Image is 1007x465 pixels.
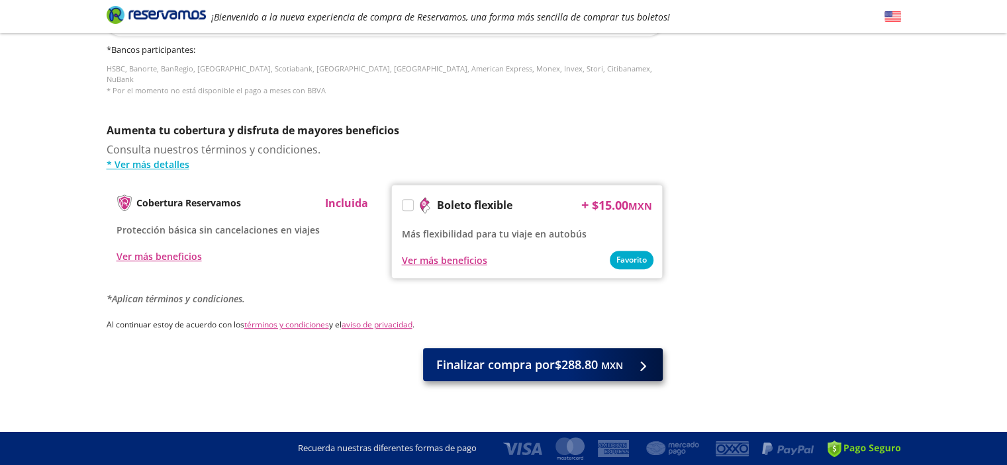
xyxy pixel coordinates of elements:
[601,359,623,372] small: MXN
[402,228,587,240] span: Más flexibilidad para tu viaje en autobús
[107,63,663,97] p: HSBC, Banorte, BanRegio, [GEOGRAPHIC_DATA], Scotiabank, [GEOGRAPHIC_DATA], [GEOGRAPHIC_DATA], Ame...
[298,442,477,455] p: Recuerda nuestras diferentes formas de pago
[107,5,206,28] a: Brand Logo
[107,5,206,24] i: Brand Logo
[592,196,652,214] span: $ 15.00
[211,11,670,23] em: ¡Bienvenido a la nueva experiencia de compra de Reservamos, una forma más sencilla de comprar tus...
[437,197,512,213] p: Boleto flexible
[885,9,901,25] button: English
[244,319,329,330] a: términos y condiciones
[107,292,663,306] p: *Aplican términos y condiciones.
[342,319,412,330] a: aviso de privacidad
[325,195,368,211] p: Incluida
[423,348,663,381] button: Finalizar compra por$288.80 MXN
[107,85,326,95] span: * Por el momento no está disponible el pago a meses con BBVA
[107,319,663,331] p: Al continuar estoy de acuerdo con los y el .
[107,142,663,171] div: Consulta nuestros términos y condiciones.
[117,224,320,236] span: Protección básica sin cancelaciones en viajes
[117,249,202,263] button: Ver más beneficios
[581,195,589,215] p: +
[107,122,663,138] p: Aumenta tu cobertura y disfruta de mayores beneficios
[436,356,623,374] span: Finalizar compra por $288.80
[107,44,663,57] h6: * Bancos participantes :
[107,157,663,171] a: * Ver más detalles
[136,196,241,210] p: Cobertura Reservamos
[628,200,652,212] small: MXN
[402,253,487,267] button: Ver más beneficios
